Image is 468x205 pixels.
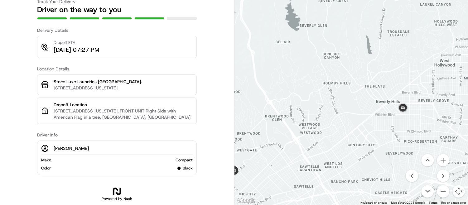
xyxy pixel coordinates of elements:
span: Map data ©2025 Google [391,201,425,204]
button: Map camera controls [452,185,465,198]
span: black [183,165,193,171]
p: Store: Luxe Laundries [GEOGRAPHIC_DATA]. [54,79,193,85]
p: Dropoff ETA [54,40,99,45]
h3: Driver Info [37,132,197,138]
button: Move down [421,185,434,198]
a: Report a map error [441,201,466,204]
span: Color [41,165,51,171]
p: [PERSON_NAME] [54,145,89,151]
button: Zoom out [437,185,449,198]
span: Compact [176,157,193,163]
button: Move up [421,154,434,166]
a: Open this area in Google Maps (opens a new window) [236,197,257,205]
h3: Location Details [37,66,197,72]
span: Make [41,157,51,163]
button: Move left [406,169,418,182]
h3: Delivery Details [37,27,197,33]
p: [STREET_ADDRESS][US_STATE], FRONT UNIT Right Side with American Flag in a tree, [GEOGRAPHIC_DATA]... [54,108,193,120]
button: Keyboard shortcuts [360,201,387,205]
p: [STREET_ADDRESS][US_STATE] [54,85,193,91]
p: Dropoff Location [54,102,193,108]
img: Google [236,197,257,205]
button: Move right [437,169,449,182]
p: [DATE] 07:27 PM [54,45,99,54]
button: Zoom in [437,154,449,166]
a: Terms [429,201,437,204]
h2: Driver on the way to you [37,5,197,15]
h2: Powered by [102,196,132,201]
span: Nash [123,196,132,201]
